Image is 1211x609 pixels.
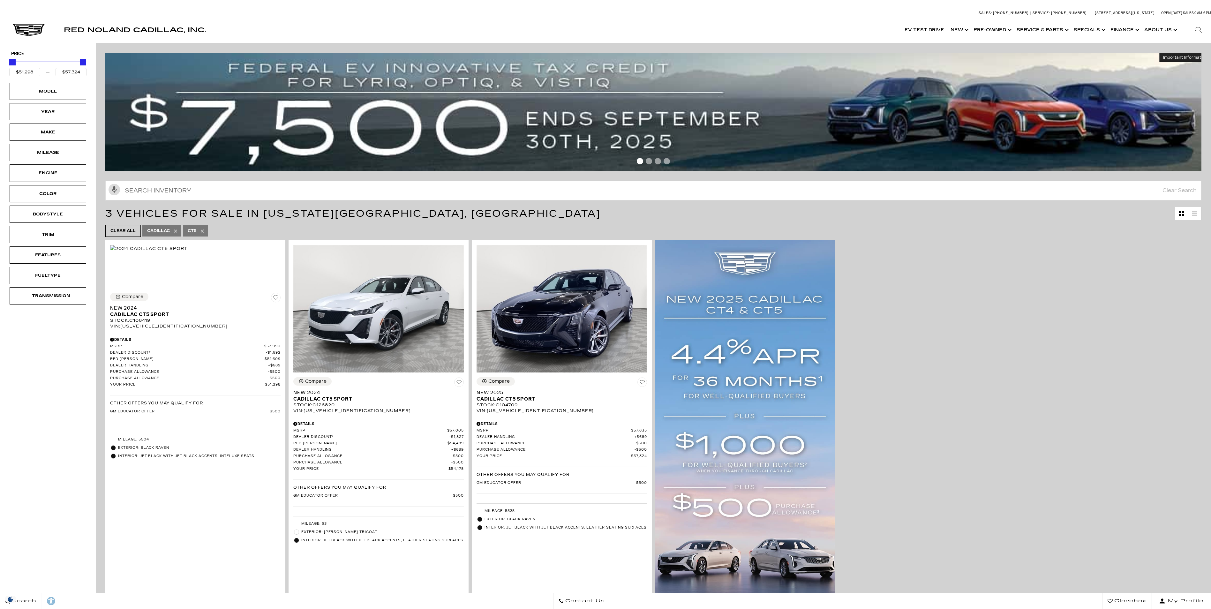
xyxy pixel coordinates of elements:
[293,402,464,408] div: Stock : C126820
[268,376,281,381] span: $500
[477,389,642,396] span: New 2025
[293,485,386,490] p: Other Offers You May Qualify For
[477,507,647,515] li: Mileage: 5535
[1183,11,1194,15] span: Sales:
[664,158,670,164] span: Go to slide 4
[447,428,464,433] span: $57,005
[301,529,464,535] span: Exterior: [PERSON_NAME] Tricoat
[9,57,86,76] div: Price
[1107,17,1141,43] a: Finance
[110,350,266,355] span: Dealer Discount*
[188,227,197,235] span: CT5
[105,181,1201,200] input: Search Inventory
[477,435,647,440] a: Dealer Handling $689
[10,267,86,284] div: FueltypeFueltype
[637,158,643,164] span: Go to slide 1
[477,421,647,427] div: Pricing Details - New 2025 Cadillac CT5 Sport
[110,293,148,301] button: Compare Vehicle
[901,17,947,43] a: EV Test Drive
[110,370,281,374] a: Purchase Allowance $500
[105,208,601,219] span: 3 Vehicles for Sale in [US_STATE][GEOGRAPHIC_DATA], [GEOGRAPHIC_DATA]
[32,292,64,299] div: Transmission
[293,454,464,459] a: Purchase Allowance $500
[631,454,647,459] span: $57,324
[293,460,464,465] a: Purchase Allowance $500
[293,428,447,433] span: MSRP
[110,363,281,368] a: Dealer Handling $689
[564,597,605,605] span: Contact Us
[477,389,647,402] a: New 2025Cadillac CT5 Sport
[265,382,281,387] span: $51,298
[110,376,268,381] span: Purchase Allowance
[110,382,265,387] span: Your Price
[10,83,86,100] div: ModelModel
[110,363,268,368] span: Dealer Handling
[32,272,64,279] div: Fueltype
[979,11,1030,15] a: Sales: [PHONE_NUMBER]
[293,245,464,372] img: 2024 Cadillac CT5 Sport
[1161,11,1182,15] span: Open [DATE]
[32,108,64,115] div: Year
[32,169,64,177] div: Engine
[293,460,451,465] span: Purchase Allowance
[10,103,86,120] div: YearYear
[110,311,276,318] span: Cadillac CT5 Sport
[635,435,647,440] span: $689
[105,53,1211,171] img: vrp-tax-ending-august-version
[64,26,206,34] span: Red Noland Cadillac, Inc.
[477,428,647,433] a: MSRP $57,635
[265,357,281,362] span: $51,609
[477,447,635,452] span: Purchase Allowance
[993,11,1029,15] span: [PHONE_NUMBER]
[266,350,281,355] span: $1,692
[293,454,451,459] span: Purchase Allowance
[1194,11,1211,15] span: 9 AM-6 PM
[32,211,64,218] div: Bodystyle
[293,396,459,402] span: Cadillac CT5 Sport
[110,245,188,252] img: 2024 Cadillac CT5 Sport
[268,363,281,368] span: $689
[477,428,631,433] span: MSRP
[56,68,86,76] input: Maximum
[485,524,647,531] span: Interior: Jet Black with Jet Black Accents, Leather Seating Surfaces
[453,493,464,498] span: $500
[110,382,281,387] a: Your Price $51,298
[110,350,281,355] a: Dealer Discount* $1,692
[477,454,631,459] span: Your Price
[270,409,281,414] span: $500
[293,389,459,396] span: New 2024
[110,357,281,362] a: Red [PERSON_NAME] $51,609
[477,408,647,414] div: VIN: [US_VEHICLE_IDENTIFICATION_NUMBER]
[1159,53,1211,62] button: Important Information
[10,144,86,161] div: MileageMileage
[10,246,86,264] div: FeaturesFeatures
[10,124,86,141] div: MakeMake
[110,344,264,349] span: MSRP
[3,596,18,603] img: Opt-Out Icon
[293,441,464,446] a: Red [PERSON_NAME] $54,489
[110,357,265,362] span: Red [PERSON_NAME]
[9,68,40,76] input: Minimum
[979,11,992,15] span: Sales:
[32,231,64,238] div: Trim
[1165,597,1204,605] span: My Profile
[293,435,449,440] span: Dealer Discount*
[271,293,281,305] button: Save Vehicle
[110,409,270,414] span: GM Educator Offer
[118,453,281,459] span: Interior: Jet Black with Jet Black Accents, Inteluxe Seats
[10,164,86,182] div: EngineEngine
[293,520,464,528] li: Mileage: 63
[10,597,36,605] span: Search
[1141,17,1179,43] a: About Us
[477,377,515,386] button: Compare Vehicle
[635,441,647,446] span: $500
[1095,11,1155,15] a: [STREET_ADDRESS][US_STATE]
[655,158,661,164] span: Go to slide 3
[488,379,510,384] div: Compare
[293,467,464,471] a: Your Price $54,178
[477,472,569,477] p: Other Offers You May Qualify For
[553,593,610,609] a: Contact Us
[305,379,327,384] div: Compare
[451,447,464,452] span: $689
[477,481,636,485] span: GM Educator Offer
